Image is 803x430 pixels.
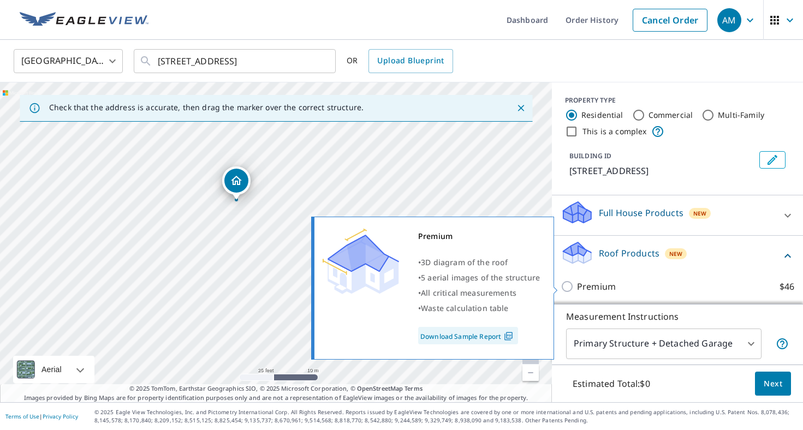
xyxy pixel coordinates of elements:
div: Aerial [38,356,65,383]
p: $46 [780,280,794,293]
a: Current Level 20, Zoom Out [522,365,539,381]
label: This is a complex [582,126,647,137]
button: Next [755,372,791,396]
p: [STREET_ADDRESS] [569,164,755,177]
div: [GEOGRAPHIC_DATA] [14,46,123,76]
p: Roof Products [599,247,659,260]
span: Next [764,377,782,391]
span: Waste calculation table [421,303,508,313]
span: Your report will include the primary structure and a detached garage if one exists. [776,337,789,350]
a: OpenStreetMap [357,384,403,392]
span: New [669,249,682,258]
p: | [5,413,78,420]
span: 3D diagram of the roof [421,257,508,267]
img: Pdf Icon [501,331,516,341]
p: Estimated Total: $0 [564,372,659,396]
div: Dropped pin, building 1, Residential property, 853 Park Pl NE Conyers, GA 30012 [222,166,251,200]
div: OR [347,49,453,73]
label: Commercial [649,110,693,121]
p: Measurement Instructions [566,310,789,323]
label: Multi-Family [718,110,764,121]
div: • [418,301,540,316]
a: Terms of Use [5,413,39,420]
button: Edit building 1 [759,151,786,169]
p: Premium [577,280,616,293]
button: Close [514,101,528,115]
a: Privacy Policy [43,413,78,420]
img: Premium [323,229,399,294]
a: Cancel Order [633,9,707,32]
label: Residential [581,110,623,121]
div: • [418,270,540,285]
div: AM [717,8,741,32]
img: EV Logo [20,12,148,28]
div: Full House ProductsNew [561,200,794,231]
a: Terms [405,384,423,392]
span: 5 aerial images of the structure [421,272,540,283]
div: • [418,255,540,270]
div: Primary Structure + Detached Garage [566,329,762,359]
span: New [693,209,706,218]
div: PROPERTY TYPE [565,95,790,105]
p: Full House Products [599,206,683,219]
span: Upload Blueprint [377,54,444,68]
span: © 2025 TomTom, Earthstar Geographics SIO, © 2025 Microsoft Corporation, © [129,384,423,393]
span: All critical measurements [421,288,516,298]
p: Check that the address is accurate, then drag the marker over the correct structure. [49,103,364,112]
div: Premium [418,229,540,244]
a: Upload Blueprint [368,49,453,73]
a: Download Sample Report [418,327,518,344]
div: Aerial [13,356,94,383]
input: Search by address or latitude-longitude [158,46,313,76]
div: • [418,285,540,301]
p: © 2025 Eagle View Technologies, Inc. and Pictometry International Corp. All Rights Reserved. Repo... [94,408,798,425]
p: BUILDING ID [569,151,611,160]
div: Roof ProductsNew [561,240,794,271]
